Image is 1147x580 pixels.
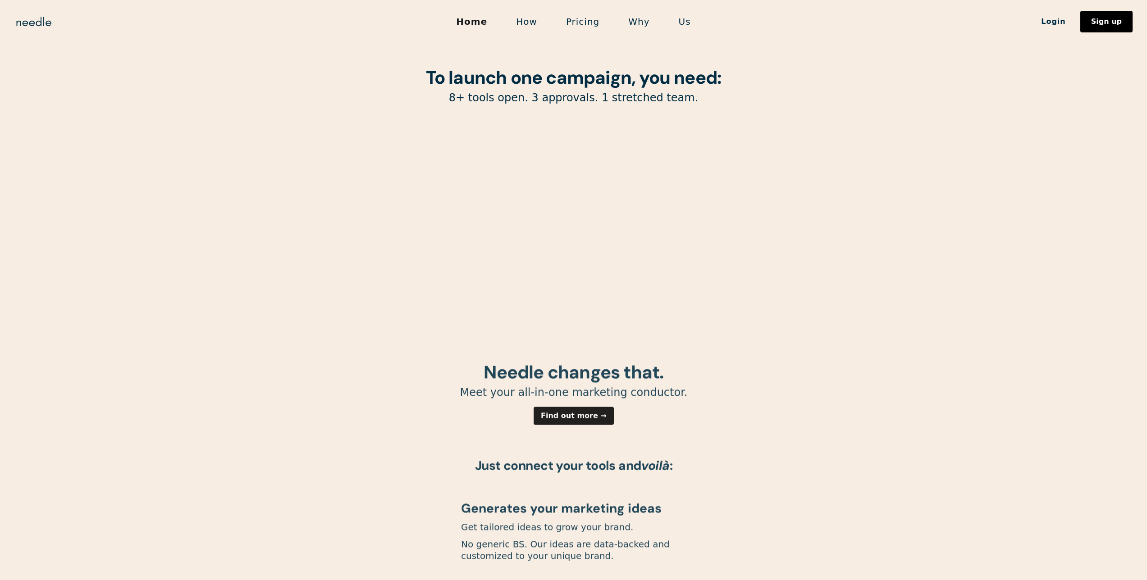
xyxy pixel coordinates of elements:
[344,91,804,105] p: 8+ tools open. 3 approvals. 1 stretched team.
[484,361,663,384] strong: Needle changes that.
[1080,11,1133,32] a: Sign up
[461,538,686,562] p: No generic BS. Our ideas are data-backed and customized to your unique brand.
[344,386,804,400] p: Meet your all-in-one marketing conductor.
[461,502,686,516] h1: Generates your marketing ideas
[461,521,686,533] p: Get tailored ideas to grow your brand.
[614,12,664,31] a: Why
[502,12,552,31] a: How
[426,66,722,89] strong: To launch one campaign, you need:
[442,12,502,31] a: Home
[641,458,669,474] em: voilà
[552,12,614,31] a: Pricing
[1027,14,1080,29] a: Login
[664,12,705,31] a: Us
[1091,18,1122,25] div: Sign up
[541,412,607,420] div: Find out more →
[534,407,614,425] a: Find out more →
[475,458,672,474] strong: Just connect your tools and :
